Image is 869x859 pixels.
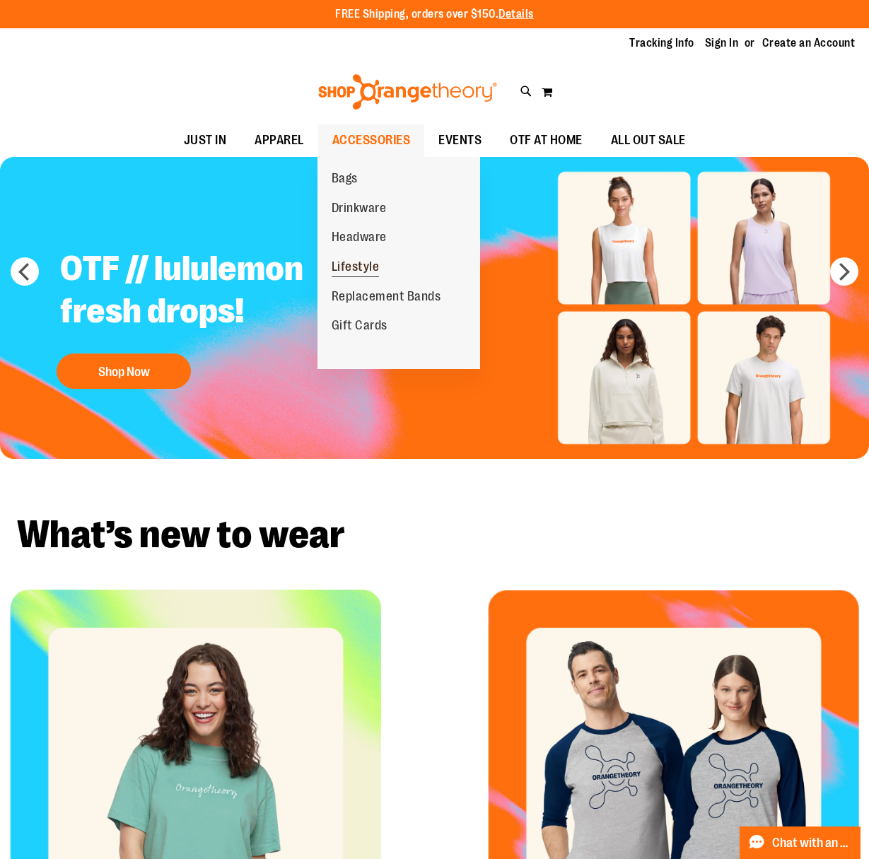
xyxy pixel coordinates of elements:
span: Headware [332,230,387,247]
h2: What’s new to wear [17,515,852,554]
button: Shop Now [57,353,191,389]
span: Replacement Bands [332,289,441,307]
span: ACCESSORIES [332,124,411,156]
a: Details [498,8,534,21]
span: JUST IN [184,124,227,156]
img: Shop Orangetheory [316,74,499,110]
button: Chat with an Expert [740,826,861,859]
span: Gift Cards [332,318,387,336]
a: OTF // lululemon fresh drops! Shop Now [49,237,401,396]
span: EVENTS [438,124,482,156]
span: Bags [332,171,358,189]
h2: OTF // lululemon fresh drops! [49,237,401,346]
button: prev [11,257,39,286]
span: Drinkware [332,201,387,218]
button: next [830,257,858,286]
p: FREE Shipping, orders over $150. [335,6,534,23]
span: Lifestyle [332,259,380,277]
span: APPAREL [255,124,304,156]
a: Create an Account [762,35,856,51]
a: Tracking Info [629,35,694,51]
a: Sign In [705,35,739,51]
span: Chat with an Expert [772,836,852,850]
span: OTF AT HOME [510,124,583,156]
span: ALL OUT SALE [611,124,686,156]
